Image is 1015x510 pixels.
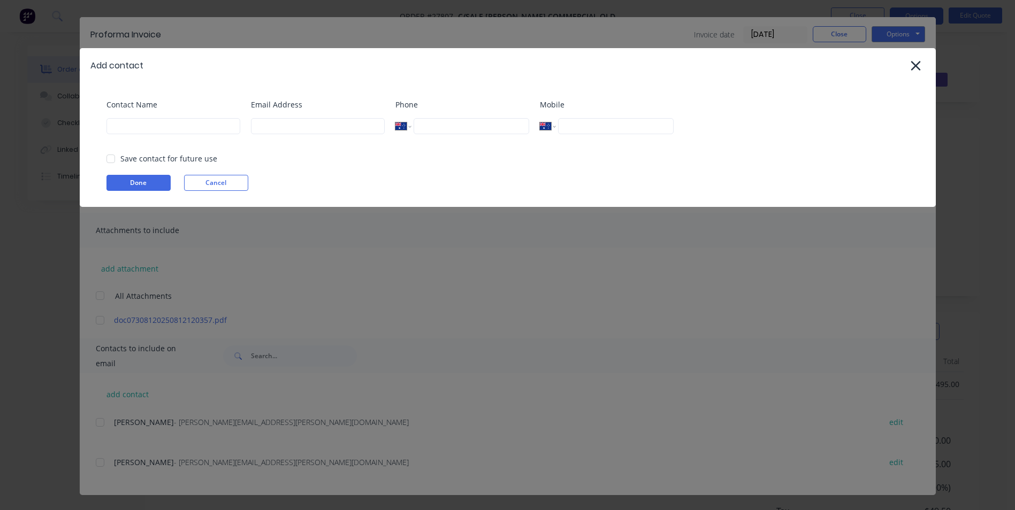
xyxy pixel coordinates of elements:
[90,59,143,72] div: Add contact
[395,99,529,110] label: Phone
[540,99,674,110] label: Mobile
[251,99,385,110] label: Email Address
[106,99,240,110] label: Contact Name
[120,153,217,164] div: Save contact for future use
[106,175,171,191] button: Done
[184,175,248,191] button: Cancel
